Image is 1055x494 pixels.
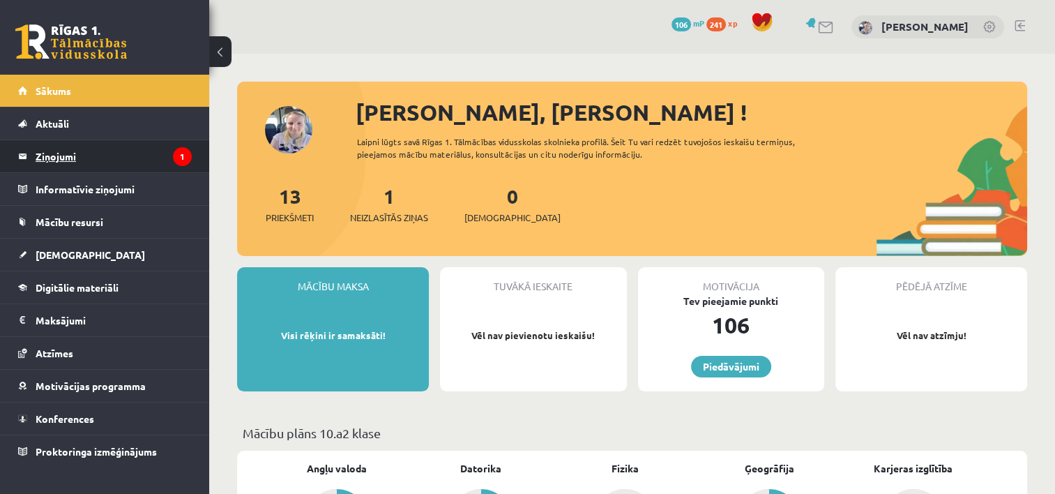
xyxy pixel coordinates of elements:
a: Angļu valoda [307,461,367,476]
a: Rīgas 1. Tālmācības vidusskola [15,24,127,59]
a: 241 xp [706,17,744,29]
span: Priekšmeti [266,211,314,225]
span: Neizlasītās ziņas [350,211,428,225]
a: Motivācijas programma [18,370,192,402]
img: Kristīne Vītola [858,21,872,35]
span: mP [693,17,704,29]
legend: Maksājumi [36,304,192,336]
div: Laipni lūgts savā Rīgas 1. Tālmācības vidusskolas skolnieka profilā. Šeit Tu vari redzēt tuvojošo... [357,135,831,160]
span: Proktoringa izmēģinājums [36,445,157,458]
a: Atzīmes [18,337,192,369]
a: Fizika [612,461,639,476]
a: Maksājumi [18,304,192,336]
a: Proktoringa izmēģinājums [18,435,192,467]
span: Motivācijas programma [36,380,146,392]
div: Tev pieejamie punkti [638,294,824,308]
div: Pēdējā atzīme [835,267,1027,294]
a: Mācību resursi [18,206,192,238]
span: 106 [671,17,691,31]
a: Digitālie materiāli [18,271,192,304]
div: [PERSON_NAME], [PERSON_NAME] ! [356,96,1027,129]
a: Informatīvie ziņojumi [18,173,192,205]
i: 1 [173,147,192,166]
span: Digitālie materiāli [36,281,119,294]
div: Tuvākā ieskaite [440,267,626,294]
a: 0[DEMOGRAPHIC_DATA] [464,184,561,225]
a: 13Priekšmeti [266,184,314,225]
span: [DEMOGRAPHIC_DATA] [36,248,145,261]
span: Konferences [36,412,94,425]
a: Piedāvājumi [691,356,771,377]
span: Sākums [36,84,71,97]
a: Datorika [460,461,501,476]
span: 241 [706,17,726,31]
a: Karjeras izglītība [874,461,952,476]
div: Mācību maksa [237,267,429,294]
legend: Informatīvie ziņojumi [36,173,192,205]
a: Konferences [18,403,192,435]
a: Ziņojumi1 [18,140,192,172]
span: Aktuāli [36,117,69,130]
a: 1Neizlasītās ziņas [350,184,428,225]
span: Atzīmes [36,347,73,359]
div: 106 [638,308,824,342]
a: Ģeogrāfija [745,461,794,476]
a: [DEMOGRAPHIC_DATA] [18,239,192,271]
div: Motivācija [638,267,824,294]
p: Vēl nav atzīmju! [842,329,1020,343]
a: [PERSON_NAME] [881,20,969,33]
a: 106 mP [671,17,704,29]
p: Vēl nav pievienotu ieskaišu! [447,329,619,343]
span: Mācību resursi [36,216,103,228]
span: [DEMOGRAPHIC_DATA] [464,211,561,225]
span: xp [728,17,737,29]
legend: Ziņojumi [36,140,192,172]
a: Sākums [18,75,192,107]
p: Visi rēķini ir samaksāti! [244,329,422,343]
a: Aktuāli [18,107,192,140]
p: Mācību plāns 10.a2 klase [243,424,1022,442]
